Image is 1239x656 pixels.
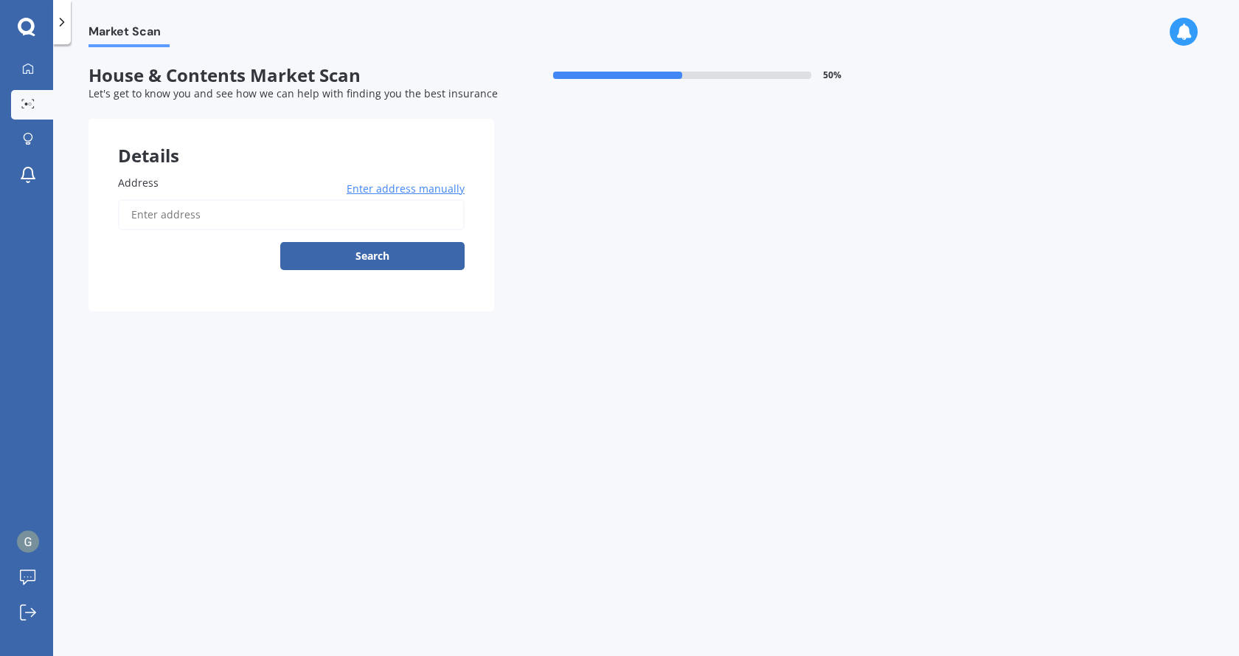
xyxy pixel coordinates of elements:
img: ACg8ocICXO-AsKbq1I5EHcAjDLUZmHabJX2mjnYwBAR-oB6JDF5C1w=s96-c [17,531,39,553]
span: Let's get to know you and see how we can help with finding you the best insurance [88,86,498,100]
input: Enter address [118,199,465,230]
div: Details [88,119,494,163]
span: Market Scan [88,24,170,44]
span: 50 % [823,70,841,80]
span: House & Contents Market Scan [88,65,494,86]
span: Enter address manually [347,182,465,196]
span: Address [118,176,159,190]
button: Search [280,242,465,270]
